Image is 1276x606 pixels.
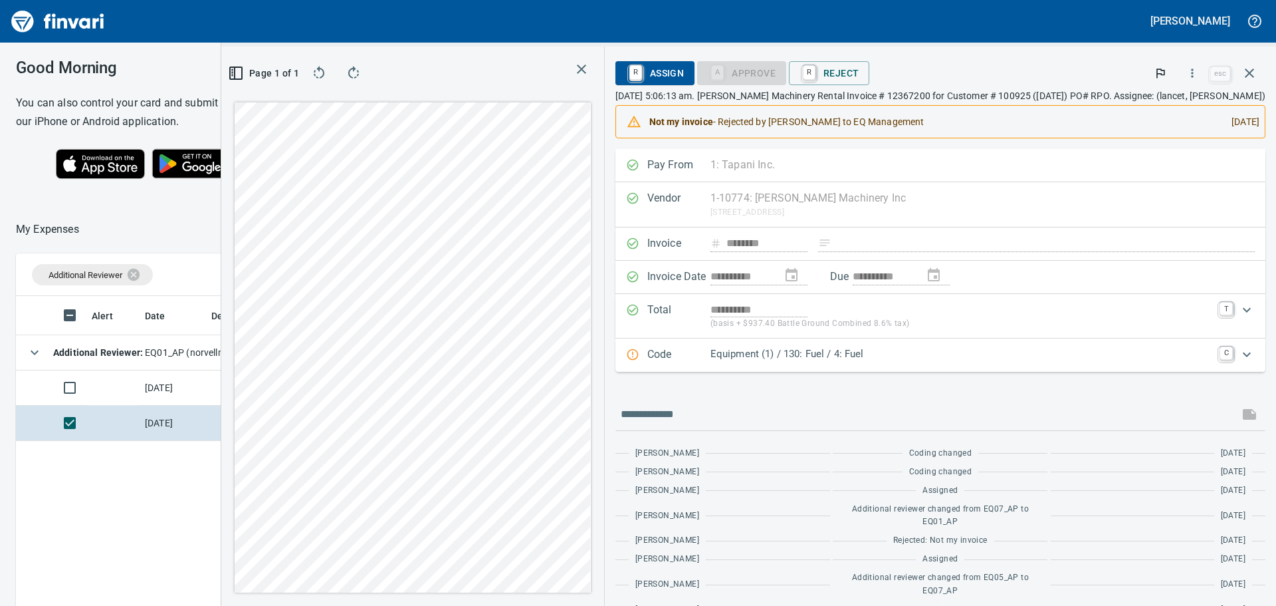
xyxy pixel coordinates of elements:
[16,94,298,131] h6: You can also control your card and submit expenses from our iPhone or Android application.
[49,270,122,280] span: Additional Reviewer
[1220,347,1233,360] a: C
[16,222,79,237] nav: breadcrumb
[140,371,206,406] td: [DATE]
[615,89,1265,102] p: [DATE] 5:06:13 am. [PERSON_NAME] Machinery Rental Invoice # 12367200 for Customer # 100925 ([DATE...
[635,578,699,591] span: [PERSON_NAME]
[92,308,113,324] span: Alert
[803,65,815,80] a: R
[1221,110,1259,134] div: [DATE]
[615,294,1265,339] div: Expand
[839,503,1041,530] span: Additional reviewer changed from EQ07_AP to EQ01_AP
[629,65,642,80] a: R
[145,308,165,324] span: Date
[697,67,786,78] div: Equipment required
[1146,59,1175,88] button: Flag
[1221,510,1245,523] span: [DATE]
[635,466,699,479] span: [PERSON_NAME]
[789,61,869,85] button: RReject
[649,116,713,127] strong: Not my invoice
[1210,67,1230,81] a: esc
[140,406,206,441] td: [DATE]
[1221,578,1245,591] span: [DATE]
[615,61,694,85] button: RAssign
[635,484,699,498] span: [PERSON_NAME]
[8,5,108,37] img: Finvari
[922,484,958,498] span: Assigned
[56,149,145,179] img: Download on the App Store
[893,534,988,547] span: Rejected: Not my invoice
[211,308,278,324] span: Description
[232,61,298,85] button: Page 1 of 1
[647,302,710,331] p: Total
[32,264,153,285] div: Additional Reviewer
[237,65,292,82] span: Page 1 of 1
[635,447,699,460] span: [PERSON_NAME]
[16,222,79,237] p: My Expenses
[1178,59,1207,88] button: More
[53,347,145,358] strong: Additional Reviewer :
[799,62,859,84] span: Reject
[909,447,972,460] span: Coding changed
[635,553,699,566] span: [PERSON_NAME]
[53,347,264,358] span: EQ01_AP (norvellm, robertk)
[710,317,1212,331] p: (basis + $937.40 Battle Ground Combined 8.6% tax)
[145,142,259,186] img: Get it on Google Play
[1221,534,1245,547] span: [DATE]
[909,466,972,479] span: Coding changed
[1221,553,1245,566] span: [DATE]
[1221,447,1245,460] span: [DATE]
[710,347,1212,362] p: Equipment (1) / 130: Fuel / 4: Fuel
[1207,57,1265,89] span: Close invoice
[92,308,130,324] span: Alert
[1220,302,1233,315] a: T
[1221,466,1245,479] span: [DATE]
[922,553,958,566] span: Assigned
[839,571,1041,598] span: Additional reviewer changed from EQ05_AP to EQ07_AP
[615,339,1265,372] div: Expand
[1147,11,1233,31] button: [PERSON_NAME]
[635,510,699,523] span: [PERSON_NAME]
[649,110,1221,134] div: - Rejected by [PERSON_NAME] to EQ Management
[635,534,699,547] span: [PERSON_NAME]
[1150,14,1230,28] h5: [PERSON_NAME]
[1233,398,1265,430] span: This records your message into the invoice and notifies anyone mentioned
[211,308,261,324] span: Description
[647,347,710,364] p: Code
[16,59,298,77] h3: Good Morning
[145,308,183,324] span: Date
[626,62,684,84] span: Assign
[1221,484,1245,498] span: [DATE]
